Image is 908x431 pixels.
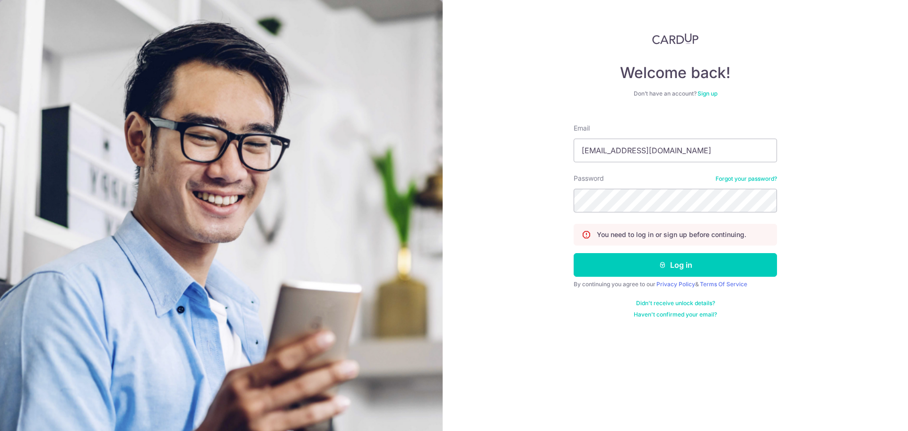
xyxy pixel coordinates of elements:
p: You need to log in or sign up before continuing. [597,230,746,239]
a: Forgot your password? [716,175,777,183]
div: By continuing you agree to our & [574,281,777,288]
label: Password [574,174,604,183]
img: CardUp Logo [652,33,698,44]
a: Didn't receive unlock details? [636,299,715,307]
a: Privacy Policy [656,281,695,288]
a: Terms Of Service [700,281,747,288]
input: Enter your Email [574,139,777,162]
button: Log in [574,253,777,277]
a: Sign up [698,90,717,97]
label: Email [574,123,590,133]
a: Haven't confirmed your email? [634,311,717,318]
h4: Welcome back! [574,63,777,82]
div: Don’t have an account? [574,90,777,97]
